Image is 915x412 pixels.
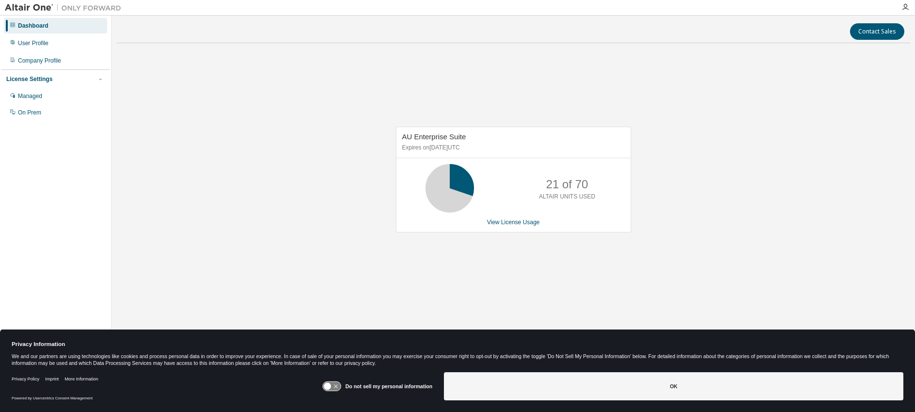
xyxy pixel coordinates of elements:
div: License Settings [6,75,52,83]
div: On Prem [18,109,41,116]
p: 21 of 70 [546,176,588,193]
img: Altair One [5,3,126,13]
p: ALTAIR UNITS USED [539,193,595,201]
div: Managed [18,92,42,100]
span: AU Enterprise Suite [402,132,466,141]
button: Contact Sales [850,23,904,40]
p: Expires on [DATE] UTC [402,144,622,152]
a: View License Usage [487,219,540,226]
div: Company Profile [18,57,61,65]
div: Dashboard [18,22,49,30]
div: User Profile [18,39,49,47]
